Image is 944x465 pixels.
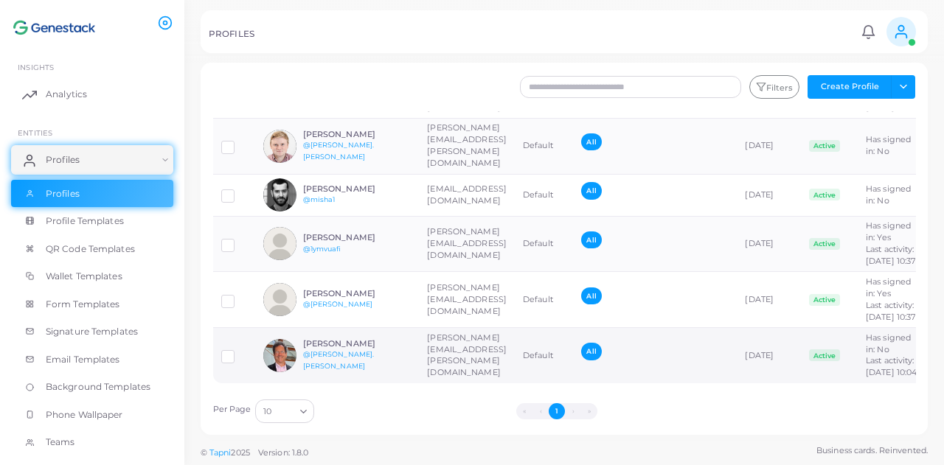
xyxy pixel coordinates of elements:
span: Background Templates [46,380,150,394]
td: [PERSON_NAME][EMAIL_ADDRESS][DOMAIN_NAME] [419,216,515,272]
span: Has signed in: No [866,183,911,206]
span: INSIGHTS [18,63,54,71]
img: avatar [263,339,296,372]
span: 2025 [231,447,249,459]
img: logo [13,14,95,41]
a: Profiles [11,180,173,208]
td: Default [515,174,574,216]
ul: Pagination [318,403,796,419]
div: Search for option [255,399,314,423]
a: Teams [11,428,173,456]
td: Default [515,216,574,272]
span: Business cards. Reinvented. [816,444,928,457]
a: Profile Templates [11,207,173,235]
a: Form Templates [11,290,173,318]
span: Profiles [46,187,80,200]
h6: [PERSON_NAME] [303,184,412,194]
span: All [581,343,601,360]
span: Phone Wallpaper [46,408,123,422]
a: Analytics [11,80,173,109]
span: Teams [46,436,75,449]
span: Active [809,140,840,152]
h6: [PERSON_NAME] [303,289,412,298]
h6: [PERSON_NAME] [303,339,412,349]
td: [EMAIL_ADDRESS][DOMAIN_NAME] [419,174,515,216]
a: Email Templates [11,346,173,374]
span: Wallet Templates [46,270,122,283]
td: [PERSON_NAME][EMAIL_ADDRESS][PERSON_NAME][DOMAIN_NAME] [419,328,515,383]
img: avatar [263,283,296,316]
span: QR Code Templates [46,242,135,256]
span: Signature Templates [46,325,138,338]
span: Active [809,238,840,250]
button: Go to page 1 [549,403,565,419]
span: Has signed in: Yes [866,220,911,242]
span: ENTITIES [18,128,52,137]
a: Profiles [11,145,173,175]
button: Create Profile [808,75,892,99]
td: [DATE] [737,272,801,328]
h5: PROFILES [209,29,254,39]
a: @misha1 [303,195,336,203]
span: Analytics [46,88,87,101]
a: @1ymvuafi [303,245,341,253]
span: Has signed in: Yes [866,276,911,298]
a: Tapni [209,447,232,458]
span: Profile Templates [46,214,124,228]
a: Background Templates [11,373,173,401]
td: [DATE] [737,216,801,272]
span: All [581,182,601,199]
span: Profiles [46,153,80,167]
a: @[PERSON_NAME] [303,300,373,308]
a: Phone Wallpaper [11,401,173,429]
img: avatar [263,227,296,260]
span: All [581,133,601,150]
span: Active [809,349,840,361]
span: Active [809,189,840,200]
a: QR Code Templates [11,235,173,263]
span: © [201,447,308,459]
span: Email Templates [46,353,120,366]
a: Signature Templates [11,318,173,346]
span: Version: 1.8.0 [258,447,309,458]
span: 10 [263,404,271,419]
span: Last activity: [DATE] 10:04 [866,355,917,377]
img: avatar [263,178,296,211]
button: Filters [749,75,799,99]
img: avatar [263,130,296,163]
span: All [581,287,601,304]
span: Active [809,294,840,306]
span: Has signed in: No [866,134,911,156]
input: Search for option [273,403,294,419]
label: Per Page [213,404,251,416]
td: [DATE] [737,118,801,174]
span: All [581,231,601,248]
h6: [PERSON_NAME] [303,233,412,242]
span: Form Templates [46,298,120,311]
td: [DATE] [737,328,801,383]
span: Last activity: [DATE] 10:37 [866,300,915,322]
h6: [PERSON_NAME] [303,130,412,139]
span: Has signed in: No [866,332,911,354]
td: [DATE] [737,174,801,216]
td: Default [515,328,574,383]
td: Default [515,118,574,174]
td: [PERSON_NAME][EMAIL_ADDRESS][DOMAIN_NAME] [419,272,515,328]
a: @[PERSON_NAME].[PERSON_NAME] [303,350,375,370]
span: Last activity: [DATE] 10:37 [866,244,915,266]
a: @[PERSON_NAME].[PERSON_NAME] [303,141,375,161]
td: Default [515,272,574,328]
a: Wallet Templates [11,262,173,290]
td: [PERSON_NAME][EMAIL_ADDRESS][PERSON_NAME][DOMAIN_NAME] [419,118,515,174]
